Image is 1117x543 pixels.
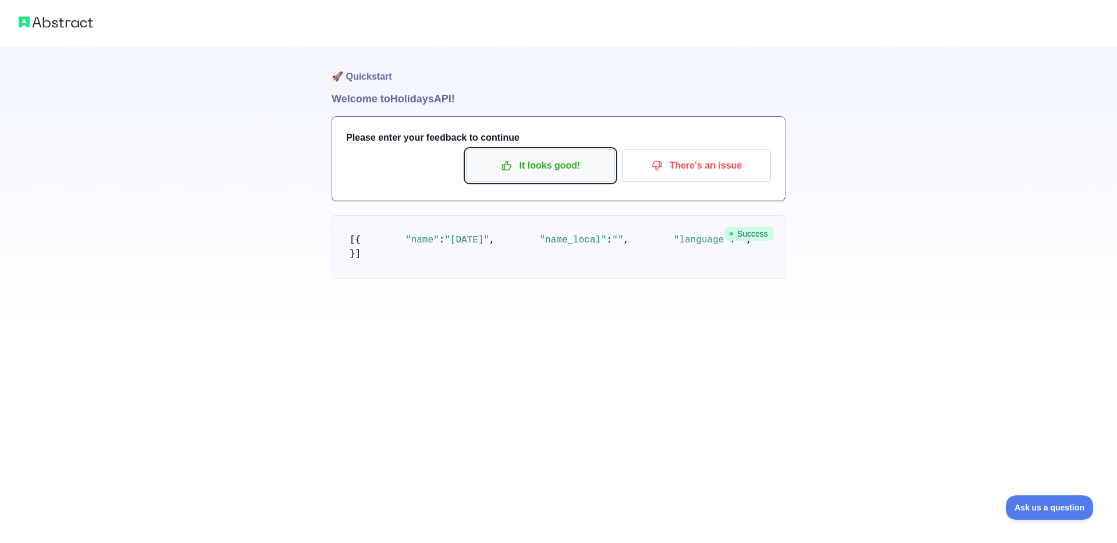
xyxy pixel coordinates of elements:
span: : [607,235,613,245]
span: , [489,235,495,245]
img: Abstract logo [19,14,93,30]
span: "[DATE]" [444,235,489,245]
span: : [439,235,445,245]
span: "" [612,235,623,245]
p: It looks good! [475,156,606,176]
h1: 🚀 Quickstart [332,47,785,91]
span: Success [724,227,774,241]
button: There's an issue [622,149,771,182]
span: [ [350,235,355,245]
h3: Please enter your feedback to continue [346,131,771,145]
span: , [624,235,629,245]
p: There's an issue [631,156,762,176]
iframe: Toggle Customer Support [1006,495,1094,520]
button: It looks good! [466,149,615,182]
span: "name" [405,235,439,245]
span: "name_local" [539,235,606,245]
span: "language" [674,235,730,245]
h1: Welcome to Holidays API! [332,91,785,107]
